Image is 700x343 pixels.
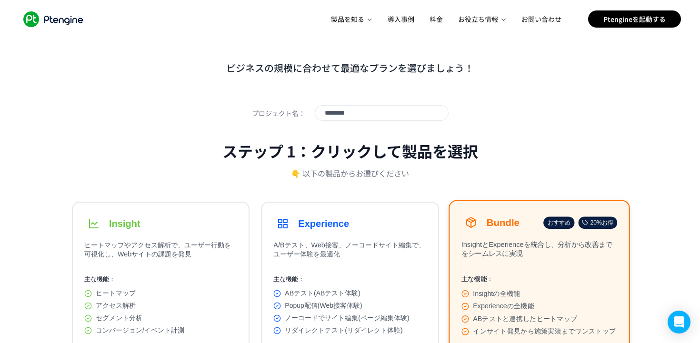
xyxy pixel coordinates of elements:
[84,275,237,284] p: 主な機能：
[543,216,574,229] div: おすすめ
[96,289,136,298] span: ヒートマップ
[252,108,305,118] span: プロジェクト名：
[273,241,426,264] p: A/Bテスト、Web接客、ノーコードサイト編集で、ユーザー体験を最適化
[668,311,690,333] div: Open Intercom Messenger
[588,10,681,28] a: Ptengineを起動する
[273,275,426,284] p: 主な機能：
[96,314,142,323] span: セグメント分析
[473,314,577,323] span: ABテストと連携したヒートマップ
[222,140,478,162] h2: ステップ 1：クリックして製品を選択
[473,302,534,311] span: Experienceの全機能
[388,14,414,24] span: 導入事例
[285,289,360,298] span: ABテスト(ABテスト体験)
[579,216,618,229] div: 20%お得
[473,327,616,336] span: インサイト発見から施策実装までワンストップ
[486,217,519,228] h3: Bundle
[285,302,362,310] span: Popup配信(Web接客体験)
[285,314,409,323] span: ノーコードでサイト編集(ページ編集体験)
[109,218,140,229] h3: Insight
[285,326,402,335] span: リダイレクトテスト(リダイレクト体験)
[461,275,617,284] p: 主な機能：
[96,302,136,310] span: アクセス解析
[72,61,628,75] p: ビジネスの規模に合わせて最適なプランを選びましょう！
[461,240,617,263] p: InsightとExperienceを統合し、分析から改善までをシームレスに実現
[521,14,561,24] span: お問い合わせ
[458,14,499,24] span: お役立ち情報
[84,241,237,264] p: ヒートマップやアクセス解析で、ユーザー行動を可視化し、Webサイトの課題を発見
[430,14,443,24] span: 料金
[331,14,365,24] span: 製品を知る
[473,289,520,298] span: Insightの全機能
[298,218,349,229] h3: Experience
[96,326,184,335] span: コンバージョン/イベント計測
[291,167,409,179] p: 👇 以下の製品からお選びください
